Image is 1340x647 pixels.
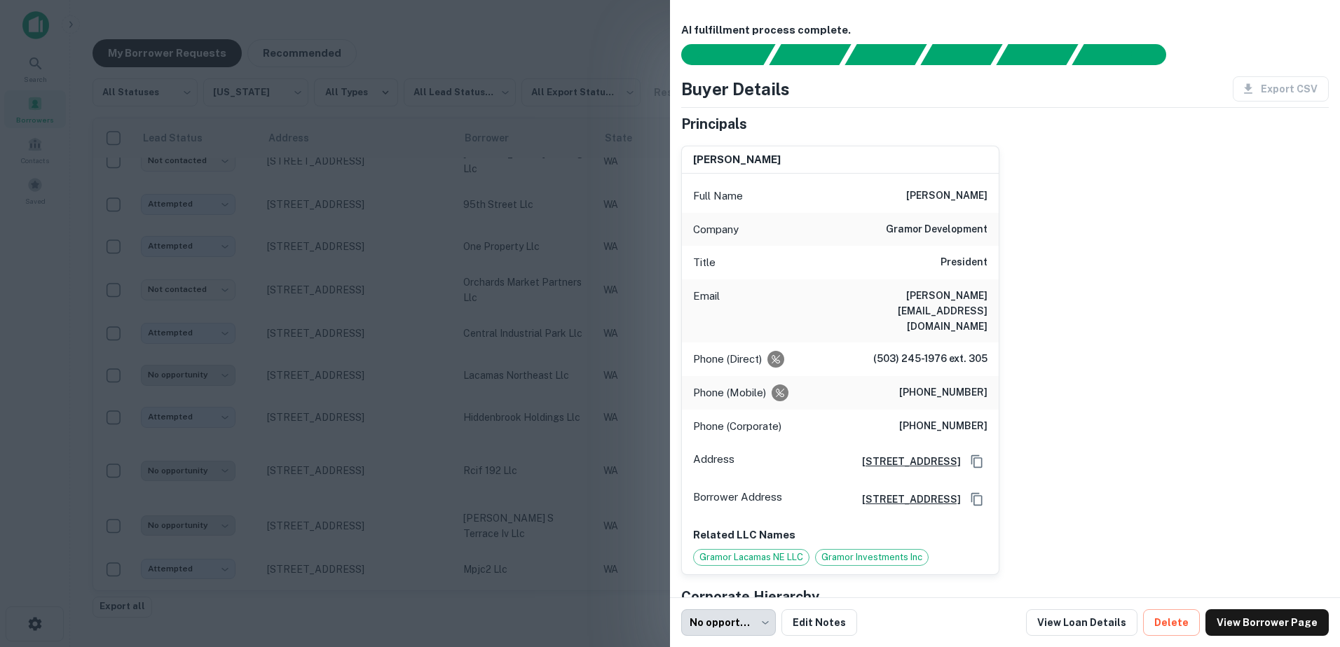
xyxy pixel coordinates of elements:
[681,113,747,134] h5: Principals
[694,550,809,564] span: Gramor Lacamas NE LLC
[845,44,927,65] div: Documents found, AI parsing details...
[899,418,987,435] h6: [PHONE_NUMBER]
[996,44,1078,65] div: Principals found, still searching for contact information. This may take time...
[693,451,734,472] p: Address
[693,489,782,510] p: Borrower Address
[1205,609,1329,636] a: View Borrower Page
[681,609,776,636] div: No opportunity
[681,22,1329,39] h6: AI fulfillment process complete.
[781,609,857,636] button: Edit Notes
[966,489,987,510] button: Copy Address
[1026,609,1137,636] a: View Loan Details
[772,384,788,401] div: Requests to not be contacted at this number
[1270,535,1340,602] iframe: Chat Widget
[873,351,987,368] h6: (503) 245-1976 ext. 305
[1072,44,1183,65] div: AI fulfillment process complete.
[851,492,961,507] a: [STREET_ADDRESS]
[819,288,987,334] h6: [PERSON_NAME][EMAIL_ADDRESS][DOMAIN_NAME]
[693,384,766,401] p: Phone (Mobile)
[941,254,987,271] h6: President
[693,351,762,368] p: Phone (Direct)
[681,76,790,102] h4: Buyer Details
[767,351,784,368] div: Requests to not be contacted at this number
[681,586,819,607] h5: Corporate Hierarchy
[886,221,987,238] h6: gramor development
[816,550,928,564] span: Gramor Investments Inc
[1143,609,1200,636] button: Delete
[851,454,961,469] a: [STREET_ADDRESS]
[693,527,987,543] p: Related LLC Names
[693,254,716,271] p: Title
[693,188,743,204] p: Full Name
[693,221,739,238] p: Company
[920,44,1002,65] div: Principals found, AI now looking for contact information...
[693,288,720,334] p: Email
[693,152,781,168] h6: [PERSON_NAME]
[899,384,987,401] h6: [PHONE_NUMBER]
[966,451,987,472] button: Copy Address
[906,188,987,204] h6: [PERSON_NAME]
[769,44,851,65] div: Your request is received and processing...
[664,44,770,65] div: Sending borrower request to AI...
[693,418,781,435] p: Phone (Corporate)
